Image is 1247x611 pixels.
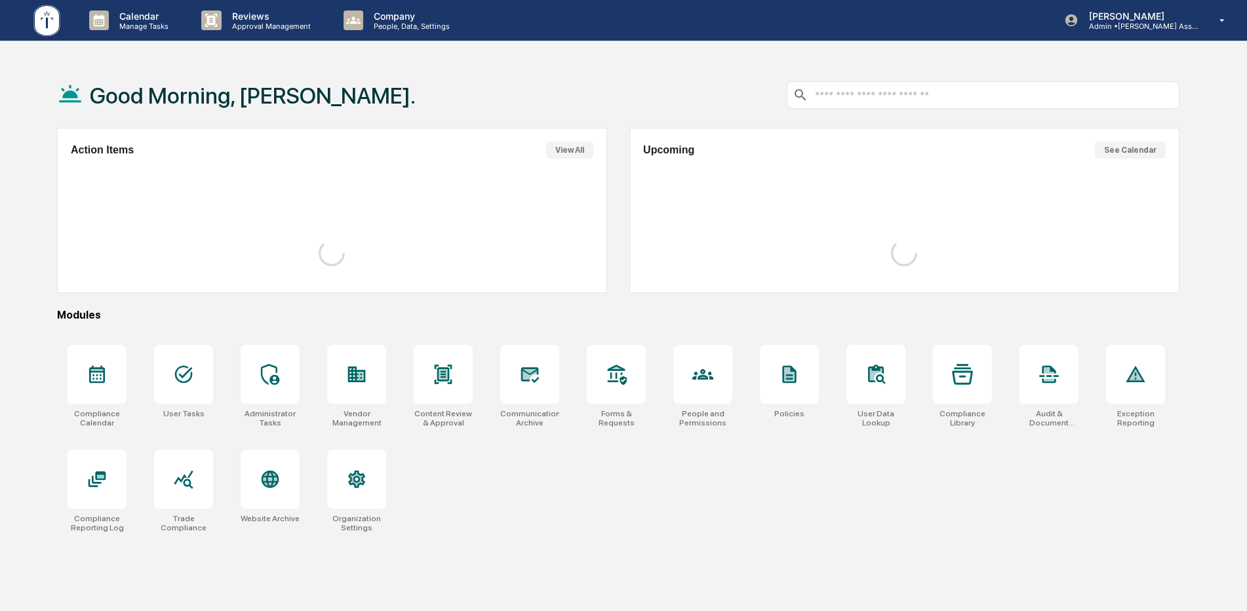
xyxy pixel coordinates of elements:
p: People, Data, Settings [363,22,456,31]
p: [PERSON_NAME] [1079,10,1200,22]
div: People and Permissions [673,409,732,427]
p: Admin • [PERSON_NAME] Asset Management LLC [1079,22,1200,31]
p: Approval Management [222,22,317,31]
div: Audit & Document Logs [1019,409,1079,427]
p: Reviews [222,10,317,22]
div: Forms & Requests [587,409,646,427]
div: Content Review & Approval [414,409,473,427]
div: Compliance Library [933,409,992,427]
div: Vendor Management [327,409,386,427]
div: Website Archive [241,514,300,523]
p: Manage Tasks [109,22,175,31]
button: View All [546,142,593,159]
h2: Upcoming [643,144,694,156]
h1: Good Morning, [PERSON_NAME]. [90,83,416,109]
div: Communications Archive [500,409,559,427]
div: User Data Lookup [846,409,905,427]
button: See Calendar [1095,142,1166,159]
h2: Action Items [71,144,134,156]
p: Company [363,10,456,22]
p: Calendar [109,10,175,22]
div: Policies [774,409,804,418]
div: Administrator Tasks [241,409,300,427]
div: Compliance Calendar [68,409,127,427]
img: logo [31,3,63,39]
div: Compliance Reporting Log [68,514,127,532]
div: Organization Settings [327,514,386,532]
div: Trade Compliance [154,514,213,532]
div: Exception Reporting [1106,409,1165,427]
div: User Tasks [163,409,205,418]
div: Modules [57,309,1179,321]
